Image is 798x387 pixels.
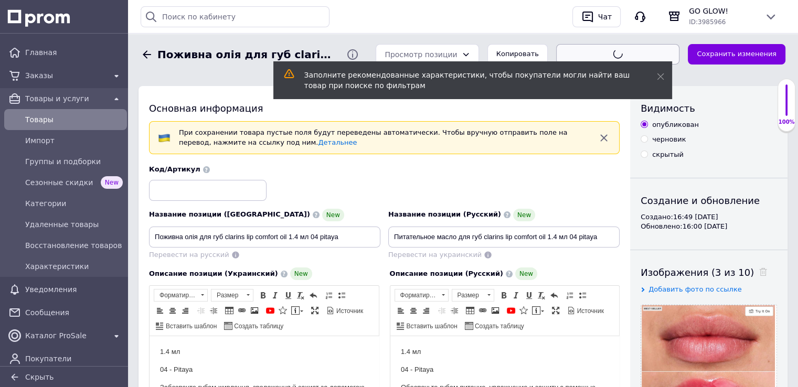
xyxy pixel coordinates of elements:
[257,289,269,301] a: Полужирный (Ctrl+B)
[149,251,229,259] span: Перевести на русский
[10,10,219,21] p: 1.4 мл
[25,156,123,167] span: Группы и подборки
[515,267,537,280] span: New
[25,284,123,295] span: Уведомления
[101,176,123,189] span: New
[641,102,777,115] div: Видимость
[149,102,620,115] div: Основная информация
[249,305,260,316] a: Изображение
[290,267,312,280] span: New
[463,320,526,331] a: Создать таблицу
[652,150,684,159] div: скрытый
[318,138,357,146] a: Детальнее
[322,209,344,221] span: New
[408,305,419,316] a: По центру
[420,305,432,316] a: По правому краю
[325,305,365,316] a: Источник
[264,305,276,316] a: Добавить видео с YouTube
[336,289,347,301] a: Вставить / удалить маркированный список
[576,307,604,316] span: Источник
[154,320,218,331] a: Вставить шаблон
[25,353,123,364] span: Покупатели
[158,132,171,144] img: :flag-ua:
[652,135,686,144] div: черновик
[596,9,614,25] div: Чат
[490,305,501,316] a: Изображение
[141,6,329,27] input: Поиск по кабинету
[395,289,449,302] a: Форматирование
[211,289,253,302] a: Размер
[10,46,219,123] p: Обеспечьте губам питание, увлажнение и защиту с помощью нелипкой глянцевой формулы, которая успок...
[25,373,54,381] span: Скрыть
[149,210,310,218] span: Название позиции ([GEOGRAPHIC_DATA])
[436,305,448,316] a: Уменьшить отступ
[577,289,588,301] a: Вставить / удалить маркированный список
[25,240,123,251] span: Восстановление товаров
[149,165,200,173] span: Код/Артикул
[167,305,178,316] a: По центру
[25,135,123,146] span: Импорт
[25,70,106,81] span: Заказы
[195,305,207,316] a: Уменьшить отступ
[688,44,785,64] button: Сохранить изменения
[405,322,457,331] span: Вставить шаблон
[307,289,319,301] a: Отменить (Ctrl+Z)
[510,289,522,301] a: Курсив (Ctrl+I)
[25,219,123,230] span: Удаленные товары
[390,270,503,277] span: Описание позиции (Русский)
[449,305,460,316] a: Увеличить отступ
[211,289,243,301] span: Размер
[10,28,219,39] p: 04 - Pitaya
[25,93,106,104] span: Товары и услуги
[548,289,560,301] a: Отменить (Ctrl+Z)
[149,227,380,248] input: Например, H&M женское платье зеленое 38 размер вечернее макси с блестками
[778,79,795,132] div: 100% Качество заполнения
[10,46,219,112] p: Забезпечте губам живлення, зволоження й захист за допомогою нелипкої глянсової формули, яка заспо...
[309,305,321,316] a: Развернуть
[473,322,524,331] span: Создать таблицу
[10,118,219,129] p: Свойства:
[388,251,482,259] span: Перевести на украинский
[498,289,509,301] a: Полужирный (Ctrl+B)
[564,289,576,301] a: Вставить / удалить нумерованный список
[464,305,476,316] a: Таблица
[452,289,494,302] a: Размер
[270,289,281,301] a: Курсив (Ctrl+I)
[641,266,777,279] div: Изображения (3 из 10)
[530,305,546,316] a: Вставить сообщение
[208,305,219,316] a: Увеличить отступ
[641,212,777,222] div: Создано: 16:49 [DATE]
[179,305,191,316] a: По правому краю
[641,194,777,207] div: Создание и обновление
[232,322,283,331] span: Создать таблицу
[388,227,620,248] input: Например, H&M женское платье зеленое 38 размер вечернее макси с блестками
[648,285,742,293] span: Добавить фото по ссылке
[452,289,484,301] span: Размер
[290,305,305,316] a: Вставить сообщение
[689,18,726,26] span: ID: 3985966
[513,209,535,221] span: New
[25,330,106,341] span: Каталог ProSale
[689,6,756,16] span: GO GLOW!
[518,305,529,316] a: Вставить иконку
[179,128,567,146] span: При сохранении товара пустые поля будут переведены автоматически. Чтобы вручную отправить поле на...
[295,289,306,301] a: Убрать форматирование
[222,320,285,331] a: Создать таблицу
[572,6,621,27] button: Чат
[536,289,547,301] a: Убрать форматирование
[25,198,123,209] span: Категории
[304,70,631,91] div: Заполните рекомендованные характеристики, чтобы покупатели могли найти ваш товар при поиске по фи...
[154,305,166,316] a: По левому краю
[25,114,123,125] span: Товары
[164,322,217,331] span: Вставить шаблон
[566,305,605,316] a: Источник
[157,47,338,62] span: Поживна олія для губ clarins lip comfort oil 1.4 мл 04 pitaya
[25,261,123,272] span: Характеристики
[149,270,278,277] span: Описание позиции (Украинский)
[236,305,248,316] a: Вставить/Редактировать ссылку (Ctrl+L)
[550,305,561,316] a: Развернуть
[395,289,438,301] span: Форматирование
[395,305,407,316] a: По левому краю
